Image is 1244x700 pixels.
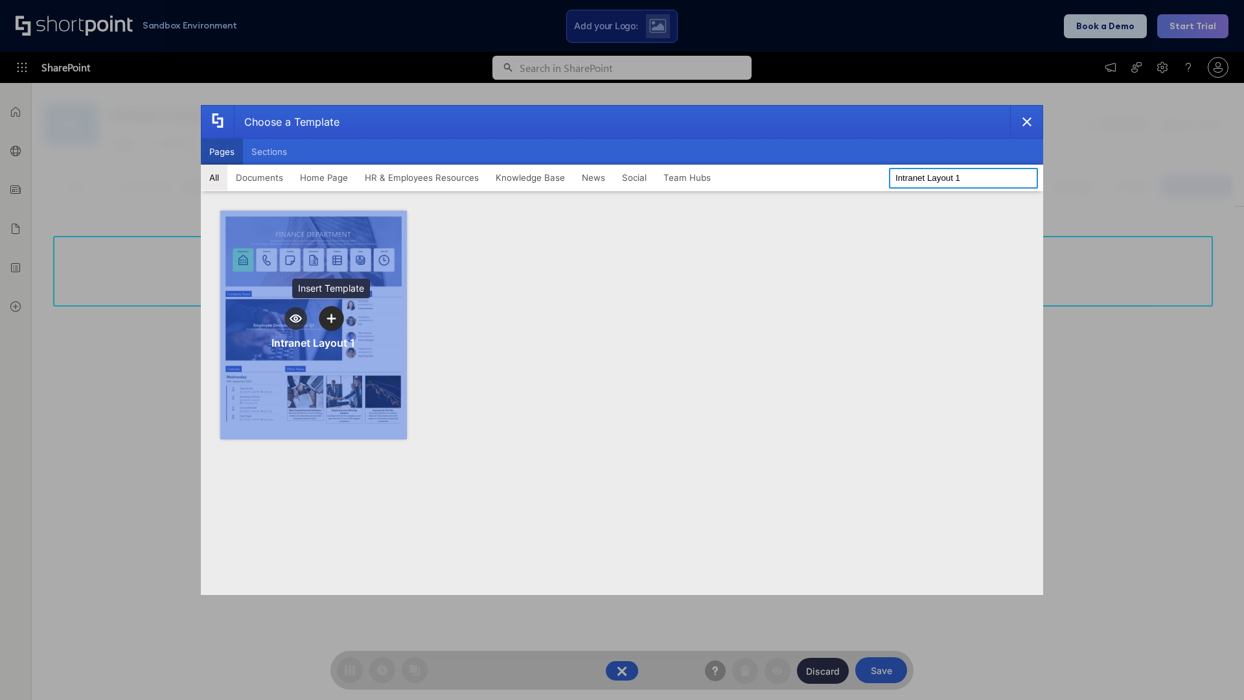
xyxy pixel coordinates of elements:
[201,139,243,165] button: Pages
[573,165,614,191] button: News
[271,336,355,349] div: Intranet Layout 1
[614,165,655,191] button: Social
[201,165,227,191] button: All
[227,165,292,191] button: Documents
[889,168,1038,189] input: Search
[487,165,573,191] button: Knowledge Base
[201,105,1043,595] div: template selector
[243,139,295,165] button: Sections
[655,165,719,191] button: Team Hubs
[292,165,356,191] button: Home Page
[356,165,487,191] button: HR & Employees Resources
[1179,638,1244,700] iframe: Chat Widget
[234,106,340,138] div: Choose a Template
